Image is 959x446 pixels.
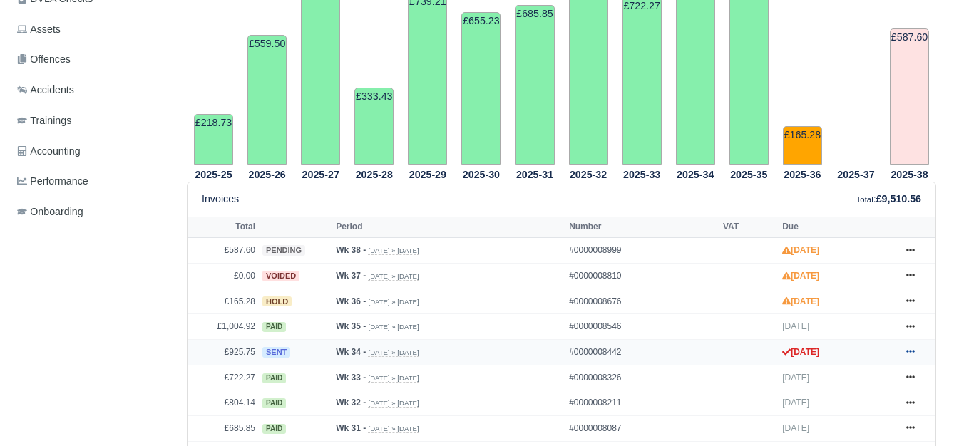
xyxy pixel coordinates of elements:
a: Performance [11,167,170,195]
span: paid [262,373,286,383]
td: #0000008326 [565,365,719,390]
small: [DATE] » [DATE] [368,298,419,306]
strong: Wk 34 - [336,347,366,357]
span: [DATE] [782,373,809,383]
strong: Wk 38 - [336,245,366,255]
th: 2025-28 [347,165,401,182]
strong: £9,510.56 [876,193,921,204]
span: Offences [17,51,71,68]
th: 2025-29 [401,165,454,182]
div: : [856,191,921,207]
td: £165.28 [783,126,822,165]
td: £587.60 [188,238,259,264]
td: £655.23 [461,12,501,165]
td: #0000008546 [565,314,719,340]
span: [DATE] [782,423,809,433]
th: 2025-32 [562,165,615,182]
th: 2025-37 [829,165,883,182]
small: [DATE] » [DATE] [368,348,419,357]
small: Total [856,195,873,204]
td: #0000008810 [565,263,719,289]
td: £685.85 [188,416,259,442]
a: Offences [11,46,170,73]
span: hold [262,296,292,307]
strong: [DATE] [782,347,819,357]
td: #0000008442 [565,339,719,365]
td: £685.85 [515,5,554,165]
th: Number [565,217,719,238]
a: Assets [11,16,170,43]
td: £165.28 [188,289,259,314]
td: #0000008087 [565,416,719,442]
strong: Wk 32 - [336,398,366,408]
strong: Wk 35 - [336,321,366,331]
strong: Wk 33 - [336,373,366,383]
small: [DATE] » [DATE] [368,247,419,255]
strong: [DATE] [782,245,819,255]
td: #0000008211 [565,390,719,416]
th: 2025-27 [294,165,347,182]
span: voided [262,271,299,281]
span: paid [262,322,286,332]
iframe: Chat Widget [888,378,959,446]
th: 2025-36 [776,165,829,182]
span: Performance [17,173,88,190]
span: paid [262,398,286,408]
th: Period [332,217,565,238]
td: £559.50 [247,35,287,165]
span: [DATE] [782,398,809,408]
th: 2025-33 [615,165,669,182]
td: #0000008999 [565,238,719,264]
small: [DATE] » [DATE] [368,399,419,408]
span: paid [262,424,286,434]
strong: Wk 36 - [336,296,366,306]
span: Assets [17,21,61,38]
th: 2025-26 [240,165,294,182]
td: £587.60 [890,28,929,165]
a: Accidents [11,76,170,104]
th: 2025-31 [508,165,561,182]
strong: Wk 37 - [336,271,366,281]
th: 2025-38 [883,165,936,182]
span: sent [262,347,290,358]
th: 2025-30 [454,165,508,182]
td: £218.73 [194,114,233,165]
td: £1,004.92 [188,314,259,340]
span: Accounting [17,143,81,160]
h6: Invoices [202,193,239,205]
span: [DATE] [782,321,809,331]
td: £925.75 [188,339,259,365]
th: VAT [719,217,779,238]
th: 2025-34 [669,165,722,182]
th: Total [188,217,259,238]
th: 2025-35 [722,165,776,182]
small: [DATE] » [DATE] [368,323,419,331]
th: 2025-25 [187,165,240,182]
span: Onboarding [17,204,83,220]
td: £0.00 [188,263,259,289]
small: [DATE] » [DATE] [368,425,419,433]
td: #0000008676 [565,289,719,314]
th: Due [779,217,893,238]
span: pending [262,245,305,256]
td: £804.14 [188,390,259,416]
strong: Wk 31 - [336,423,366,433]
td: £333.43 [354,88,394,165]
strong: [DATE] [782,296,819,306]
small: [DATE] » [DATE] [368,272,419,281]
span: Accidents [17,82,74,98]
a: Accounting [11,138,170,165]
a: Onboarding [11,198,170,226]
small: [DATE] » [DATE] [368,374,419,383]
strong: [DATE] [782,271,819,281]
a: Trainings [11,107,170,135]
td: £722.27 [188,365,259,390]
span: Trainings [17,113,71,129]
